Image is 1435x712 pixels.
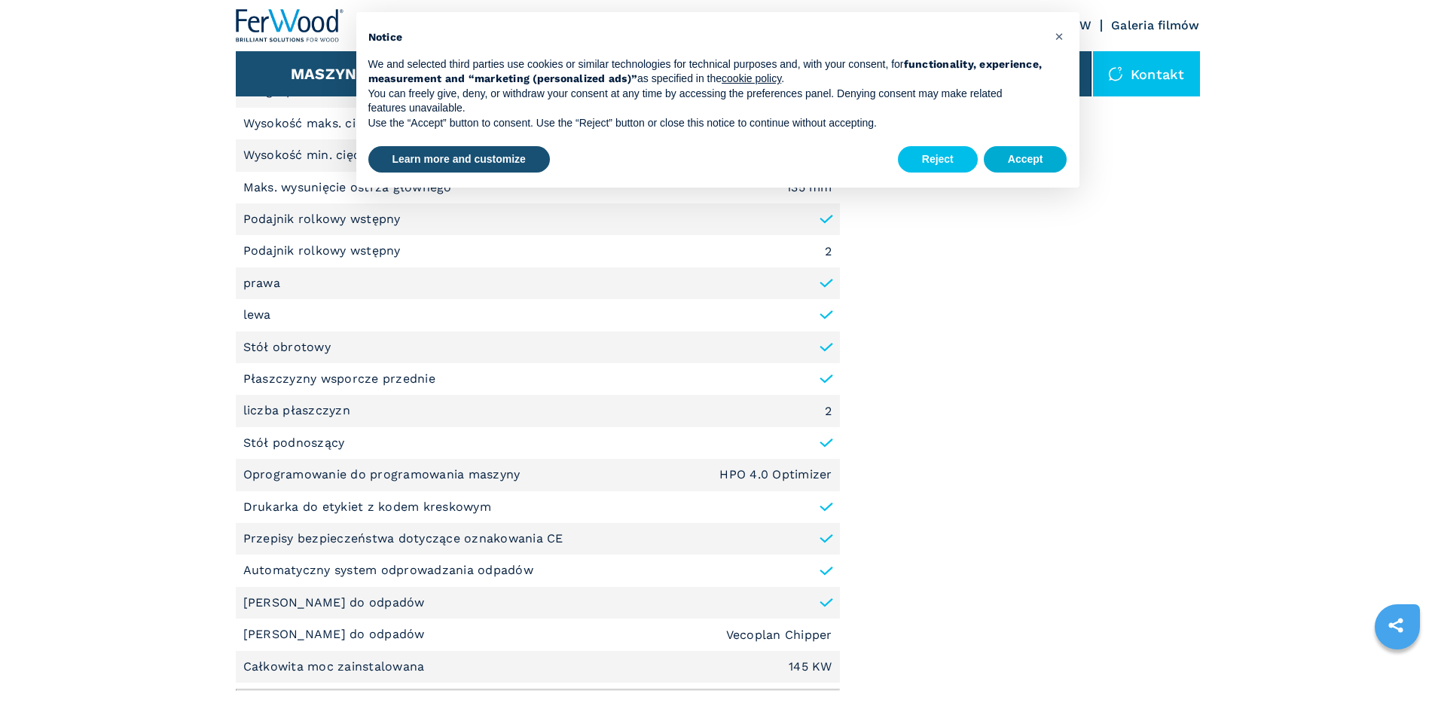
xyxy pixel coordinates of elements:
[243,659,429,675] p: Całkowita moc zainstalowana
[368,87,1043,116] p: You can freely give, deny, or withdraw your consent at any time by accessing the preferences pane...
[243,435,345,451] p: Stół podnoszący
[368,116,1043,131] p: Use the “Accept” button to consent. Use the “Reject” button or close this notice to continue with...
[243,211,401,228] p: Podajnik rolkowy wstępny
[1055,27,1064,45] span: ×
[1377,607,1415,644] a: sharethis
[243,594,425,611] p: [PERSON_NAME] do odpadów
[984,146,1067,173] button: Accept
[368,30,1043,45] h2: Notice
[243,147,374,163] p: Wysokość min. cięcia
[243,530,563,547] p: Przepisy bezpieczeństwa dotyczące oznakowania CE
[1093,51,1200,96] div: Kontakt
[243,339,331,356] p: Stół obrotowy
[1108,66,1123,81] img: Kontakt
[1111,18,1200,32] a: Galeria filmów
[243,307,271,323] p: lewa
[368,146,550,173] button: Learn more and customize
[726,629,832,641] em: Vecoplan Chipper
[243,626,429,643] p: [PERSON_NAME] do odpadów
[368,58,1043,85] strong: functionality, experience, measurement and “marketing (personalized ads)”
[243,371,435,387] p: Płaszczyzny wsporcze przednie
[722,72,781,84] a: cookie policy
[291,65,367,83] button: Maszyny
[243,562,533,579] p: Automatyczny system odprowadzania odpadów
[243,275,280,292] p: prawa
[719,469,832,481] em: HPO 4.0 Optimizer
[825,246,832,258] em: 2
[243,115,384,132] p: Wysokość maks. cięcia
[243,402,355,419] p: liczba płaszczyzn
[243,499,491,515] p: Drukarka do etykiet z kodem kreskowym
[368,57,1043,87] p: We and selected third parties use cookies or similar technologies for technical purposes and, wit...
[898,146,978,173] button: Reject
[243,243,405,259] p: Podajnik rolkowy wstępny
[243,179,456,196] p: Maks. wysunięcie ostrza głównego
[1048,24,1072,48] button: Close this notice
[1371,644,1424,701] iframe: Chat
[789,661,832,673] em: 145 KW
[236,75,840,683] div: Długi opis
[243,466,524,483] p: Oprogramowanie do programowania maszyny
[236,9,344,42] img: Ferwood
[825,405,832,417] em: 2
